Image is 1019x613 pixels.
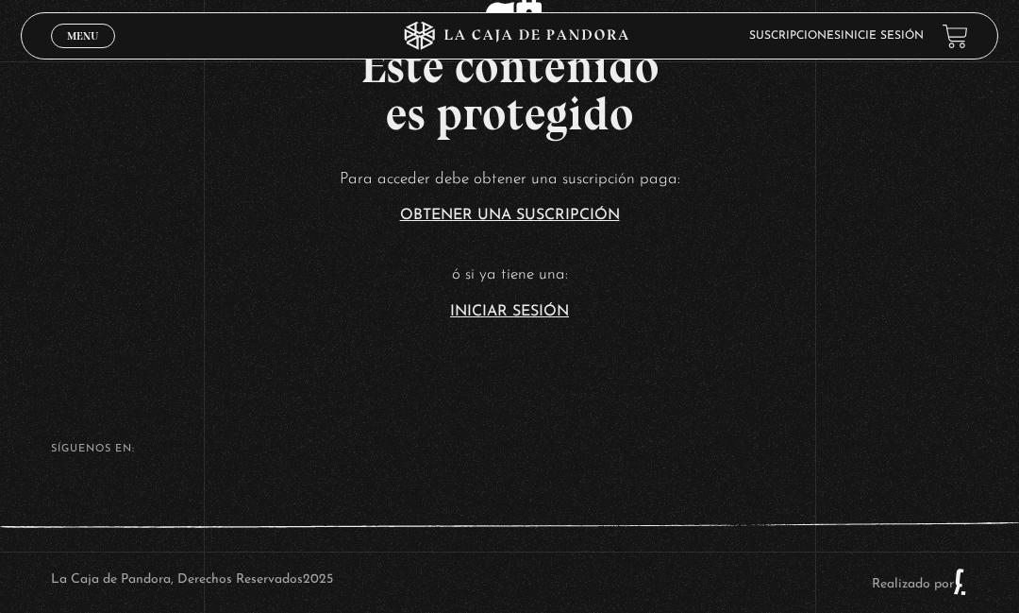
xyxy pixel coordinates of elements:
[841,30,924,42] a: Inicie sesión
[61,46,106,60] span: Cerrar
[67,30,98,42] span: Menu
[400,208,620,223] a: Obtener una suscripción
[51,444,968,454] h4: SÍguenos en:
[749,30,841,42] a: Suscripciones
[450,304,569,319] a: Iniciar Sesión
[943,23,968,48] a: View your shopping cart
[51,568,333,596] p: La Caja de Pandora, Derechos Reservados 2025
[872,577,968,591] a: Realizado por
